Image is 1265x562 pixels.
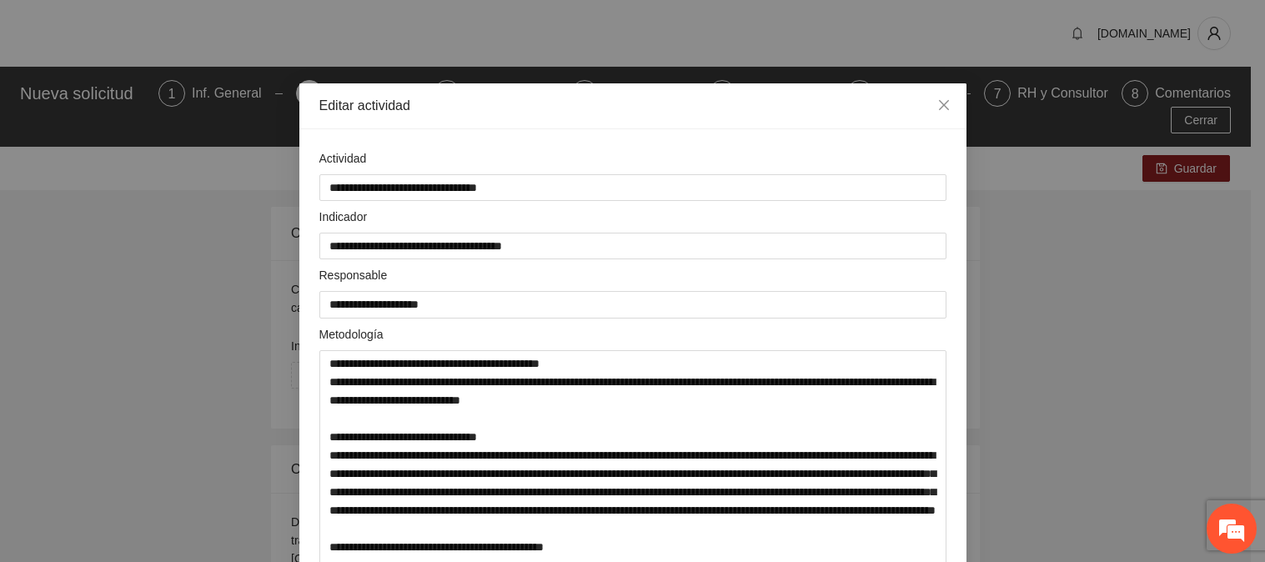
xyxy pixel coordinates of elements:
[319,266,394,284] span: Responsable
[319,97,946,115] div: Editar actividad
[921,83,966,128] button: Close
[319,149,374,168] span: Actividad
[319,325,390,344] span: Metodología
[937,98,951,112] span: close
[319,208,374,226] span: Indicador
